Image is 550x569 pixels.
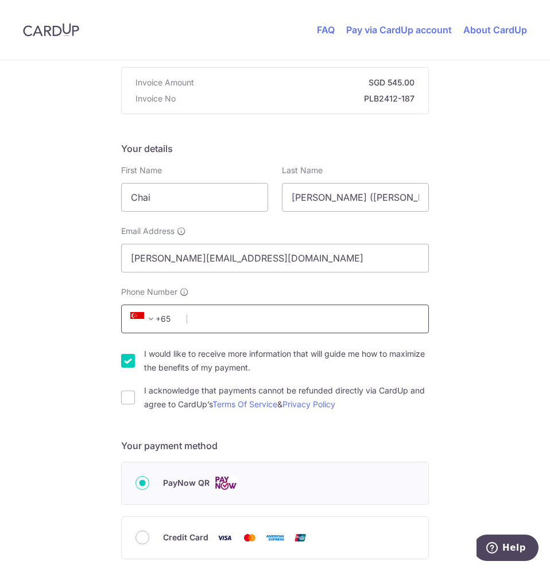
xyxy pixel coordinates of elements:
[163,476,210,490] span: PayNow QR
[121,225,175,237] span: Email Address
[477,535,539,563] iframe: Opens a widget where you can find more information
[121,244,429,272] input: Email address
[282,165,323,176] label: Last Name
[199,77,415,88] strong: SGD 545.00
[121,439,429,453] h5: Your payment method
[121,165,162,176] label: First Name
[135,77,194,88] span: Invoice Amount
[121,183,268,212] input: First name
[282,183,429,212] input: Last name
[212,399,277,409] a: Terms Of Service
[264,531,286,545] img: American Express
[135,476,415,490] div: PayNow QR Cards logo
[135,531,415,545] div: Credit Card Visa Mastercard American Express Union Pay
[23,23,79,37] img: CardUp
[289,531,312,545] img: Union Pay
[213,531,236,545] img: Visa
[346,24,452,36] a: Pay via CardUp account
[144,384,429,411] label: I acknowledge that payments cannot be refunded directly via CardUp and agree to CardUp’s &
[121,142,429,155] h5: Your details
[180,93,415,104] strong: PLB2412-187
[317,24,335,36] a: FAQ
[214,476,237,490] img: Cards logo
[127,312,179,326] span: +65
[282,399,335,409] a: Privacy Policy
[130,312,158,326] span: +65
[121,286,177,298] span: Phone Number
[163,531,208,544] span: Credit Card
[135,93,176,104] span: Invoice No
[238,531,261,545] img: Mastercard
[463,24,527,36] a: About CardUp
[144,347,429,375] label: I would like to receive more information that will guide me how to maximize the benefits of my pa...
